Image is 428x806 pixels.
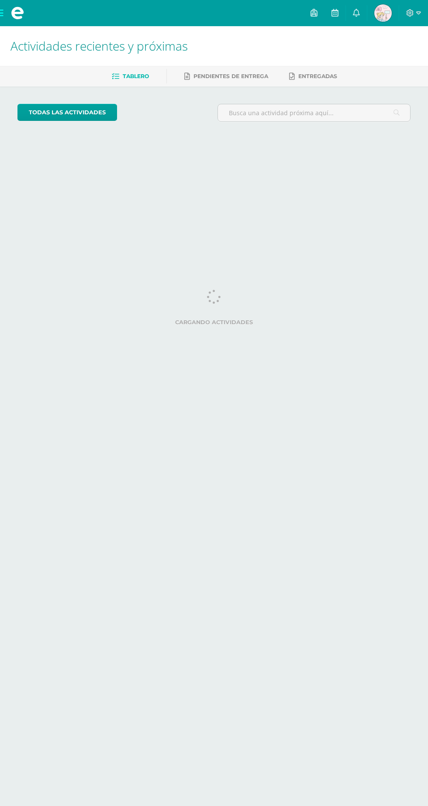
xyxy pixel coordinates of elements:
a: Entregadas [289,69,337,83]
span: Tablero [123,73,149,79]
a: Pendientes de entrega [184,69,268,83]
span: Pendientes de entrega [193,73,268,79]
span: Entregadas [298,73,337,79]
img: b503dfbe7b5392f0fb8a655e01e0675b.png [374,4,392,22]
input: Busca una actividad próxima aquí... [218,104,410,121]
a: todas las Actividades [17,104,117,121]
label: Cargando actividades [17,319,411,326]
span: Actividades recientes y próximas [10,38,188,54]
a: Tablero [112,69,149,83]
